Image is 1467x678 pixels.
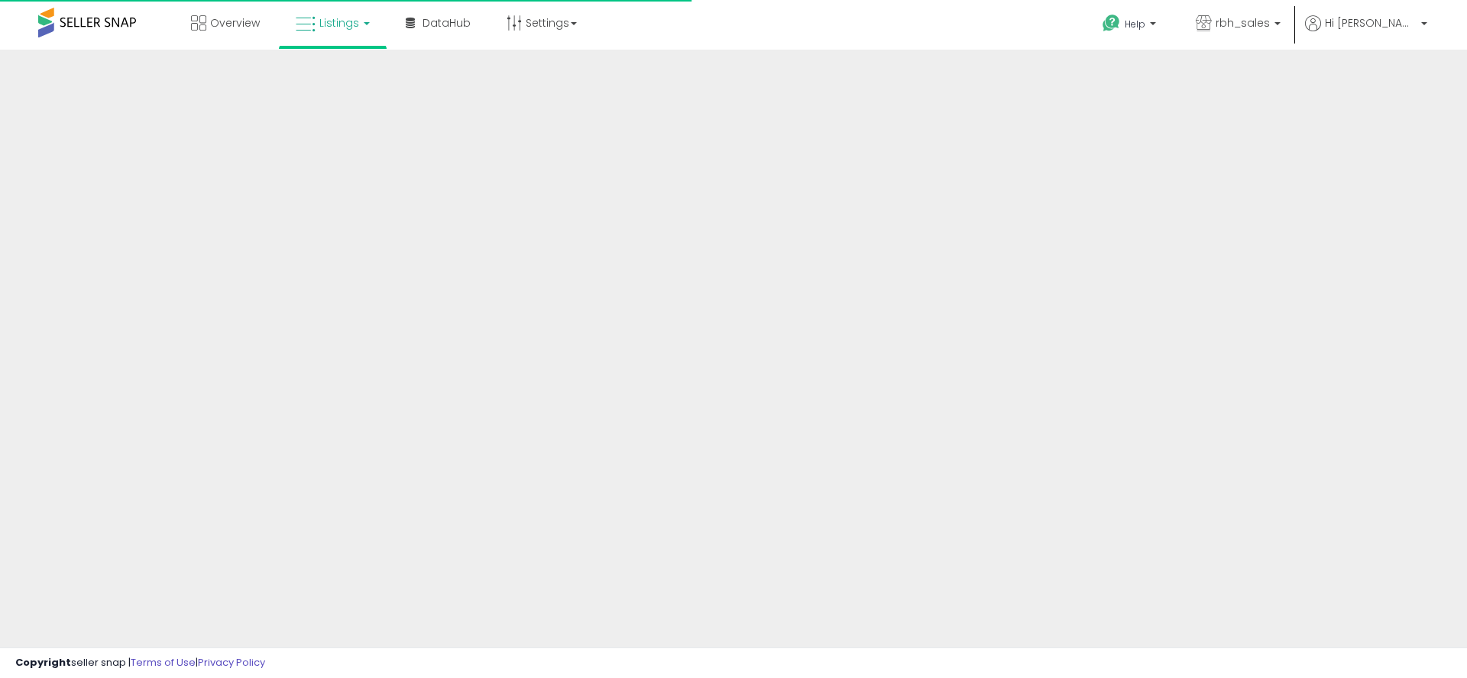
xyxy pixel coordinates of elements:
[198,655,265,670] a: Privacy Policy
[131,655,196,670] a: Terms of Use
[1102,14,1121,33] i: Get Help
[15,656,265,670] div: seller snap | |
[1325,15,1417,31] span: Hi [PERSON_NAME]
[1216,15,1270,31] span: rbh_sales
[423,15,471,31] span: DataHub
[1090,2,1171,50] a: Help
[210,15,260,31] span: Overview
[1305,15,1427,50] a: Hi [PERSON_NAME]
[1125,18,1145,31] span: Help
[15,655,71,670] strong: Copyright
[319,15,359,31] span: Listings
